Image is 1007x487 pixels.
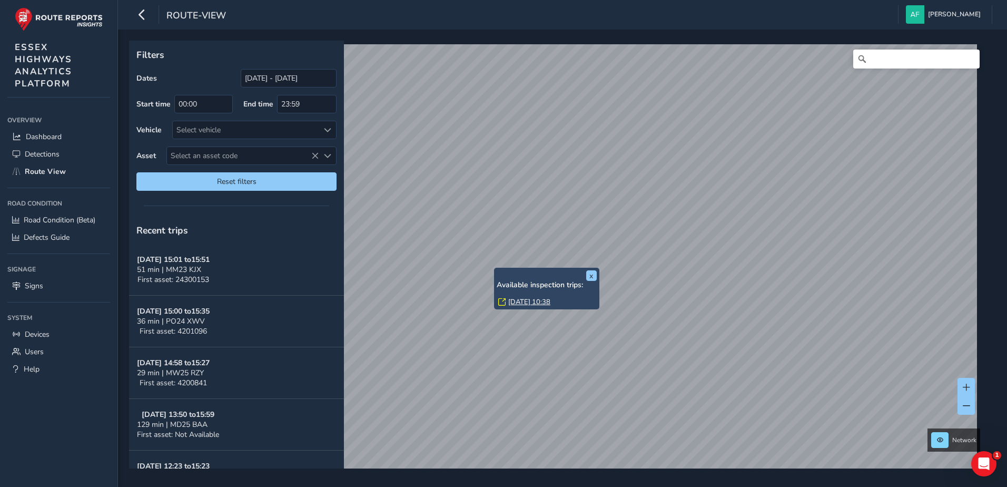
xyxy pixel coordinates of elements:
span: 129 min | MD25 BAA [137,420,208,430]
a: Devices [7,326,110,343]
img: diamond-layout [906,5,924,24]
strong: [DATE] 13:50 to 15:59 [142,410,214,420]
span: Help [24,364,40,374]
div: Road Condition [7,196,110,211]
strong: [DATE] 14:58 to 15:27 [137,358,210,368]
span: 1 [993,451,1001,460]
span: First asset: 4200841 [140,378,207,388]
a: Defects Guide [7,229,110,246]
p: Filters [136,48,337,62]
button: [DATE] 15:00 to15:3536 min | PO24 XWVFirst asset: 4201096 [129,296,344,347]
div: Signage [7,261,110,277]
button: [DATE] 14:58 to15:2729 min | MW25 RZYFirst asset: 4200841 [129,347,344,399]
span: Dashboard [26,132,62,142]
button: Reset filters [136,172,337,191]
span: Route View [25,167,66,177]
span: 51 min | MM23 KJX [137,265,201,275]
label: Start time [136,99,171,109]
div: Select vehicle [173,121,319,139]
label: Dates [136,73,157,83]
div: System [7,310,110,326]
span: Users [25,347,44,357]
a: Road Condition (Beta) [7,211,110,229]
a: Help [7,361,110,378]
label: Vehicle [136,125,162,135]
img: rr logo [15,7,103,31]
span: Signs [25,281,43,291]
button: x [586,270,597,281]
span: Road Condition (Beta) [24,215,95,225]
iframe: Intercom live chat [971,451,996,476]
span: Detections [25,149,60,159]
a: Dashboard [7,128,110,145]
span: First asset: Not Available [137,430,219,440]
span: [PERSON_NAME] [928,5,981,24]
label: Asset [136,151,156,161]
span: Reset filters [144,177,329,187]
input: Search [853,50,980,69]
div: Select an asset code [319,147,336,164]
h6: Available inspection trips: [497,281,597,290]
button: [DATE] 13:50 to15:59129 min | MD25 BAAFirst asset: Not Available [129,399,344,451]
div: Overview [7,112,110,128]
a: Detections [7,145,110,163]
strong: [DATE] 15:00 to 15:35 [137,306,210,316]
a: Signs [7,277,110,295]
a: Route View [7,163,110,180]
span: Network [952,436,976,444]
span: Recent trips [136,224,188,237]
span: 29 min | MW25 RZY [137,368,204,378]
strong: [DATE] 15:01 to 15:51 [137,255,210,265]
button: [DATE] 15:01 to15:5151 min | MM23 KJXFirst asset: 24300153 [129,244,344,296]
span: First asset: 24300153 [137,275,209,285]
span: ESSEX HIGHWAYS ANALYTICS PLATFORM [15,41,72,90]
span: Select an asset code [167,147,319,164]
button: [PERSON_NAME] [906,5,984,24]
span: Defects Guide [24,232,70,242]
a: Users [7,343,110,361]
label: End time [243,99,273,109]
span: route-view [166,9,226,24]
a: [DATE] 10:38 [508,297,550,307]
canvas: Map [133,44,977,481]
strong: [DATE] 12:23 to 15:23 [137,461,210,471]
span: 36 min | PO24 XWV [137,316,205,326]
span: Devices [25,329,50,339]
span: First asset: 4201096 [140,326,207,336]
